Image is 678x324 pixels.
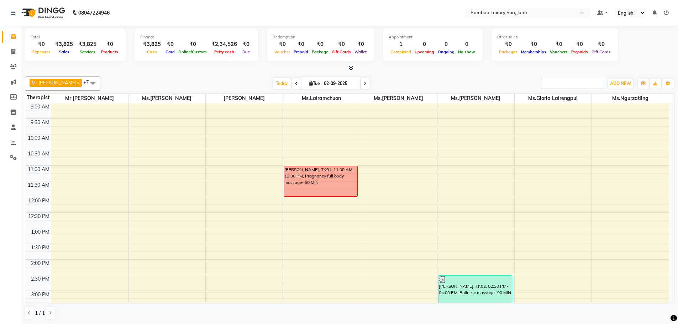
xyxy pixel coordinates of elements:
[99,49,120,54] span: Products
[52,40,76,48] div: ₹3,825
[78,49,97,54] span: Services
[310,49,330,54] span: Package
[145,49,159,54] span: Cash
[26,166,51,173] div: 11:00 AM
[26,134,51,142] div: 10:00 AM
[569,49,590,54] span: Prepaids
[30,275,51,283] div: 2:30 PM
[31,49,52,54] span: Expenses
[413,49,436,54] span: Upcoming
[78,3,110,23] b: 08047224946
[29,103,51,111] div: 9:00 AM
[140,40,164,48] div: ₹3,825
[18,3,67,23] img: logo
[330,40,353,48] div: ₹0
[140,34,252,40] div: Finance
[515,94,592,103] span: Ms.Gloria Lalrengpui
[310,40,330,48] div: ₹0
[273,49,292,54] span: Voucher
[283,94,360,103] span: Ms.Lalramchuon
[273,34,368,40] div: Redemption
[26,150,51,158] div: 10:30 AM
[51,94,128,103] span: Mr [PERSON_NAME]
[548,40,569,48] div: ₹0
[99,40,120,48] div: ₹0
[164,40,177,48] div: ₹0
[273,78,291,89] span: Today
[209,40,240,48] div: ₹2,34,526
[26,181,51,189] div: 11:30 AM
[436,49,456,54] span: Ongoing
[241,49,252,54] span: Due
[413,40,436,48] div: 0
[83,79,94,85] span: +7
[590,49,613,54] span: Gift Cards
[35,309,45,317] span: 1 / 1
[456,49,477,54] span: No show
[76,40,99,48] div: ₹3,825
[29,119,51,126] div: 9:30 AM
[353,49,368,54] span: Wallet
[25,94,51,101] div: Therapist
[292,49,310,54] span: Prepaid
[212,49,236,54] span: Petty cash
[31,40,52,48] div: ₹0
[592,94,669,103] span: Ms.Ngurzatling
[542,78,604,89] input: Search Appointment
[497,34,613,40] div: Other sales
[519,49,548,54] span: Memberships
[27,213,51,220] div: 12:30 PM
[57,49,71,54] span: Sales
[353,40,368,48] div: ₹0
[177,40,209,48] div: ₹0
[548,49,569,54] span: Vouchers
[27,197,51,205] div: 12:00 PM
[128,94,205,103] span: Ms.[PERSON_NAME]
[360,94,437,103] span: Ms.[PERSON_NAME]
[590,40,613,48] div: ₹0
[497,40,519,48] div: ₹0
[206,94,283,103] span: [PERSON_NAME]
[436,40,456,48] div: 0
[608,79,633,89] button: ADD NEW
[456,40,477,48] div: 0
[177,49,209,54] span: Online/Custom
[32,80,77,85] span: Mr [PERSON_NAME]
[437,94,514,103] span: Ms.[PERSON_NAME]
[284,166,358,196] div: [PERSON_NAME], TK01, 11:00 AM-12:00 PM, Pragnancy full body massage- 60 MIN
[330,49,353,54] span: Gift Cards
[438,276,512,322] div: [PERSON_NAME], TK02, 02:30 PM-04:00 PM, Balinese massage -90 MIN
[164,49,177,54] span: Card
[240,40,252,48] div: ₹0
[569,40,590,48] div: ₹0
[30,260,51,267] div: 2:00 PM
[273,40,292,48] div: ₹0
[519,40,548,48] div: ₹0
[292,40,310,48] div: ₹0
[307,81,322,86] span: Tue
[77,80,80,85] a: x
[30,228,51,236] div: 1:00 PM
[610,81,631,86] span: ADD NEW
[497,49,519,54] span: Packages
[322,78,357,89] input: 2025-09-02
[389,34,477,40] div: Appointment
[31,34,120,40] div: Total
[30,244,51,251] div: 1:30 PM
[389,49,413,54] span: Completed
[389,40,413,48] div: 1
[30,291,51,298] div: 3:00 PM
